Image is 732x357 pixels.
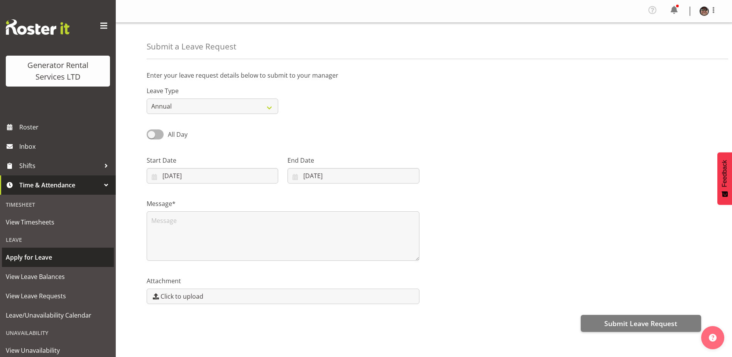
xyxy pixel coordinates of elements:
[6,252,110,263] span: Apply for Leave
[717,152,732,205] button: Feedback - Show survey
[6,216,110,228] span: View Timesheets
[168,130,188,139] span: All Day
[147,168,278,184] input: Click to select...
[6,19,69,35] img: Rosterit website logo
[2,212,114,232] a: View Timesheets
[2,197,114,212] div: Timesheet
[19,179,100,191] span: Time & Attendance
[709,334,717,342] img: help-xxl-2.png
[6,309,110,321] span: Leave/Unavailability Calendar
[2,306,114,325] a: Leave/Unavailability Calendar
[147,156,278,165] label: Start Date
[6,290,110,302] span: View Leave Requests
[721,160,728,187] span: Feedback
[147,42,236,51] h4: Submit a Leave Request
[6,345,110,356] span: View Unavailability
[6,271,110,282] span: View Leave Balances
[287,156,419,165] label: End Date
[147,199,419,208] label: Message*
[2,232,114,248] div: Leave
[161,292,203,301] span: Click to upload
[2,286,114,306] a: View Leave Requests
[581,315,701,332] button: Submit Leave Request
[147,86,278,95] label: Leave Type
[2,248,114,267] a: Apply for Leave
[700,7,709,16] img: rick-ankersae3846da6c6acb3f3203d7ce06c7e011.png
[19,141,112,152] span: Inbox
[19,160,100,172] span: Shifts
[2,267,114,286] a: View Leave Balances
[604,318,677,328] span: Submit Leave Request
[287,168,419,184] input: Click to select...
[147,276,419,286] label: Attachment
[14,59,102,83] div: Generator Rental Services LTD
[147,71,701,80] p: Enter your leave request details below to submit to your manager
[2,325,114,341] div: Unavailability
[19,121,112,133] span: Roster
